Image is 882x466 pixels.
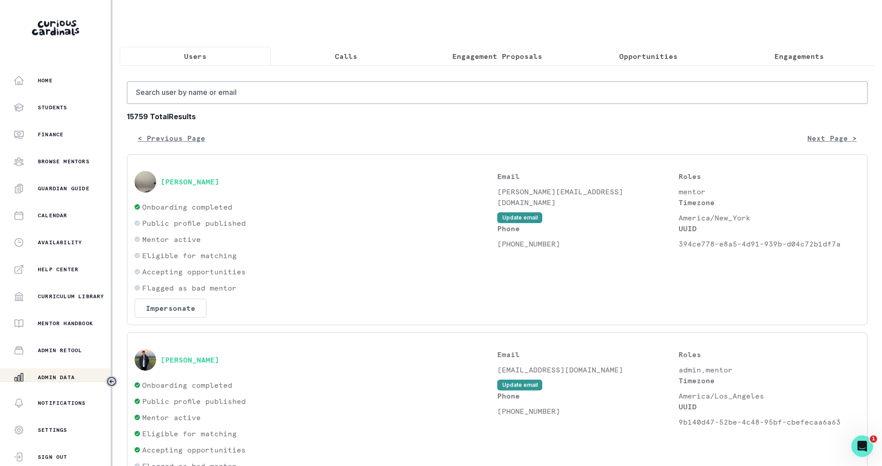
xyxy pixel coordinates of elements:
[161,355,219,364] button: [PERSON_NAME]
[142,282,237,293] p: Flagged as bad mentor
[497,223,679,234] p: Phone
[452,51,542,62] p: Engagement Proposals
[142,234,201,245] p: Mentor active
[142,412,201,423] p: Mentor active
[32,20,79,36] img: Curious Cardinals Logo
[135,299,207,318] button: Impersonate
[161,177,219,186] button: [PERSON_NAME]
[127,111,868,122] b: 15759 Total Results
[679,223,860,234] p: UUID
[679,349,860,360] p: Roles
[184,51,207,62] p: Users
[127,129,216,147] button: < Previous Page
[38,347,82,354] p: Admin Retool
[38,104,67,111] p: Students
[679,390,860,401] p: America/Los_Angeles
[38,399,86,407] p: Notifications
[38,131,63,138] p: Finance
[38,77,53,84] p: Home
[497,390,679,401] p: Phone
[679,417,860,427] p: 9b140d47-52be-4c48-95bf-cbefecaa6a63
[142,444,246,455] p: Accepting opportunities
[142,202,232,212] p: Onboarding completed
[38,266,78,273] p: Help Center
[142,380,232,390] p: Onboarding completed
[38,453,67,461] p: Sign Out
[497,186,679,208] p: [PERSON_NAME][EMAIL_ADDRESS][DOMAIN_NAME]
[679,375,860,386] p: Timezone
[679,186,860,197] p: mentor
[142,266,246,277] p: Accepting opportunities
[774,51,824,62] p: Engagements
[497,212,542,223] button: Update email
[38,426,67,434] p: Settings
[38,374,75,381] p: Admin Data
[497,349,679,360] p: Email
[679,212,860,223] p: America/New_York
[38,185,90,192] p: Guardian Guide
[142,250,237,261] p: Eligible for matching
[497,171,679,182] p: Email
[335,51,357,62] p: Calls
[106,376,117,387] button: Toggle sidebar
[851,435,873,457] iframe: Intercom live chat
[679,171,860,182] p: Roles
[38,320,93,327] p: Mentor Handbook
[38,293,104,300] p: Curriculum Library
[38,212,67,219] p: Calendar
[679,401,860,412] p: UUID
[142,396,246,407] p: Public profile published
[142,428,237,439] p: Eligible for matching
[796,129,868,147] button: Next Page >
[38,158,90,165] p: Browse Mentors
[497,406,679,417] p: [PHONE_NUMBER]
[679,238,860,249] p: 394ce778-e8a5-4d91-939b-d04c72b1df7a
[142,218,246,229] p: Public profile published
[497,364,679,375] p: [EMAIL_ADDRESS][DOMAIN_NAME]
[38,239,82,246] p: Availability
[870,435,877,443] span: 1
[679,364,860,375] p: admin,mentor
[619,51,678,62] p: Opportunities
[497,380,542,390] button: Update email
[679,197,860,208] p: Timezone
[497,238,679,249] p: [PHONE_NUMBER]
